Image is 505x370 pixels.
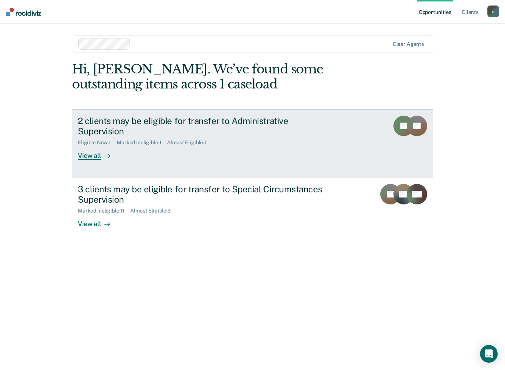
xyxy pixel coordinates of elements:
button: n [487,6,499,17]
div: View all [78,146,119,160]
div: View all [78,214,119,228]
div: 3 clients may be eligible for transfer to Special Circumstances Supervision [78,184,335,205]
div: Almost Eligible : 1 [167,139,212,146]
a: 2 clients may be eligible for transfer to Administrative SupervisionEligible Now:1Marked Ineligib... [72,109,433,178]
div: Marked Ineligible : 11 [78,208,130,214]
div: Hi, [PERSON_NAME]. We’ve found some outstanding items across 1 caseload [72,62,361,92]
div: Almost Eligible : 3 [130,208,177,214]
div: Clear agents [393,41,424,47]
div: Open Intercom Messenger [480,345,498,363]
div: Marked Ineligible : 1 [117,139,167,146]
div: 2 clients may be eligible for transfer to Administrative Supervision [78,116,335,137]
img: Recidiviz [6,8,41,16]
div: Eligible Now : 1 [78,139,117,146]
a: 3 clients may be eligible for transfer to Special Circumstances SupervisionMarked Ineligible:11Al... [72,178,433,246]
